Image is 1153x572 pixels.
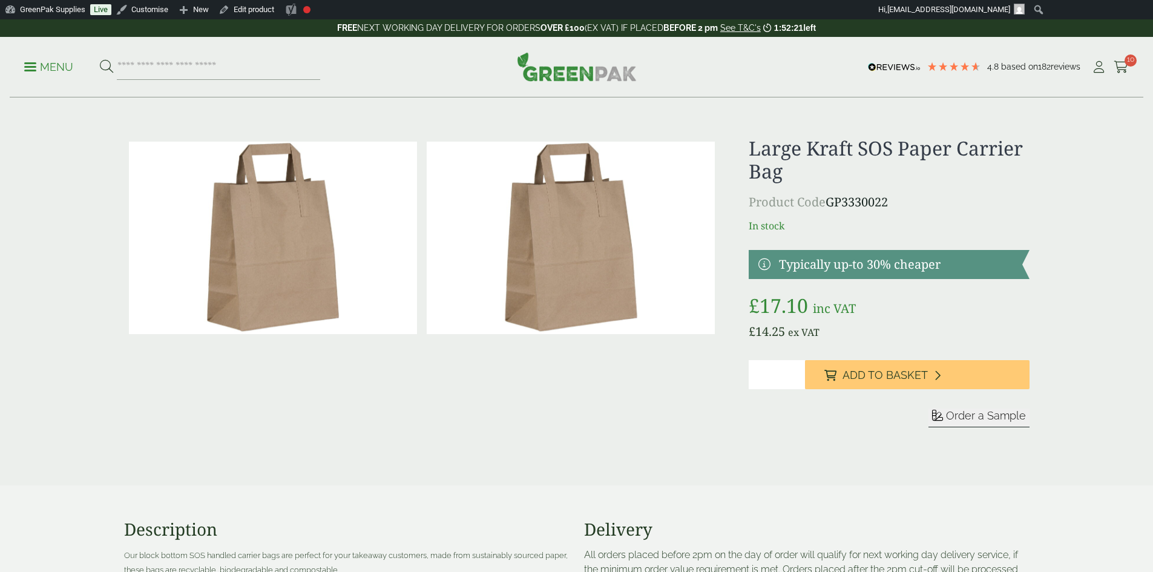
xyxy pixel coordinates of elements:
h1: Large Kraft SOS Paper Carrier Bag [749,137,1029,183]
span: Product Code [749,194,826,210]
div: 4.79 Stars [927,61,981,72]
span: inc VAT [813,300,856,317]
a: See T&C's [720,23,761,33]
a: 10 [1114,58,1129,76]
span: ex VAT [788,326,820,339]
p: Menu [24,60,73,74]
span: Order a Sample [946,409,1026,422]
p: GP3330022 [749,193,1029,211]
span: 4.8 [987,62,1001,71]
h3: Description [124,519,570,540]
bdi: 14.25 [749,323,785,340]
img: GreenPak Supplies [517,52,637,81]
span: 1:52:21 [774,23,803,33]
span: Based on [1001,62,1038,71]
span: £ [749,292,760,318]
strong: OVER £100 [540,23,585,33]
button: Add to Basket [805,360,1030,389]
span: £ [749,323,755,340]
span: reviews [1051,62,1080,71]
i: My Account [1091,61,1106,73]
span: left [803,23,816,33]
img: REVIEWS.io [868,63,921,71]
span: 182 [1038,62,1051,71]
strong: FREE [337,23,357,33]
img: Large Kraft SOS Paper Carrier Bag Full Case 0 [427,142,715,334]
h3: Delivery [584,519,1030,540]
bdi: 17.10 [749,292,808,318]
strong: BEFORE 2 pm [663,23,718,33]
div: Focus keyphrase not set [303,6,310,13]
img: Large Kraft SOS Paper Carrier Bag 0 [129,142,417,334]
a: Live [90,4,111,15]
span: Add to Basket [843,369,928,382]
span: [EMAIL_ADDRESS][DOMAIN_NAME] [887,5,1010,14]
a: Menu [24,60,73,72]
i: Cart [1114,61,1129,73]
span: 10 [1125,54,1137,67]
p: In stock [749,219,1029,233]
button: Order a Sample [928,409,1030,427]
